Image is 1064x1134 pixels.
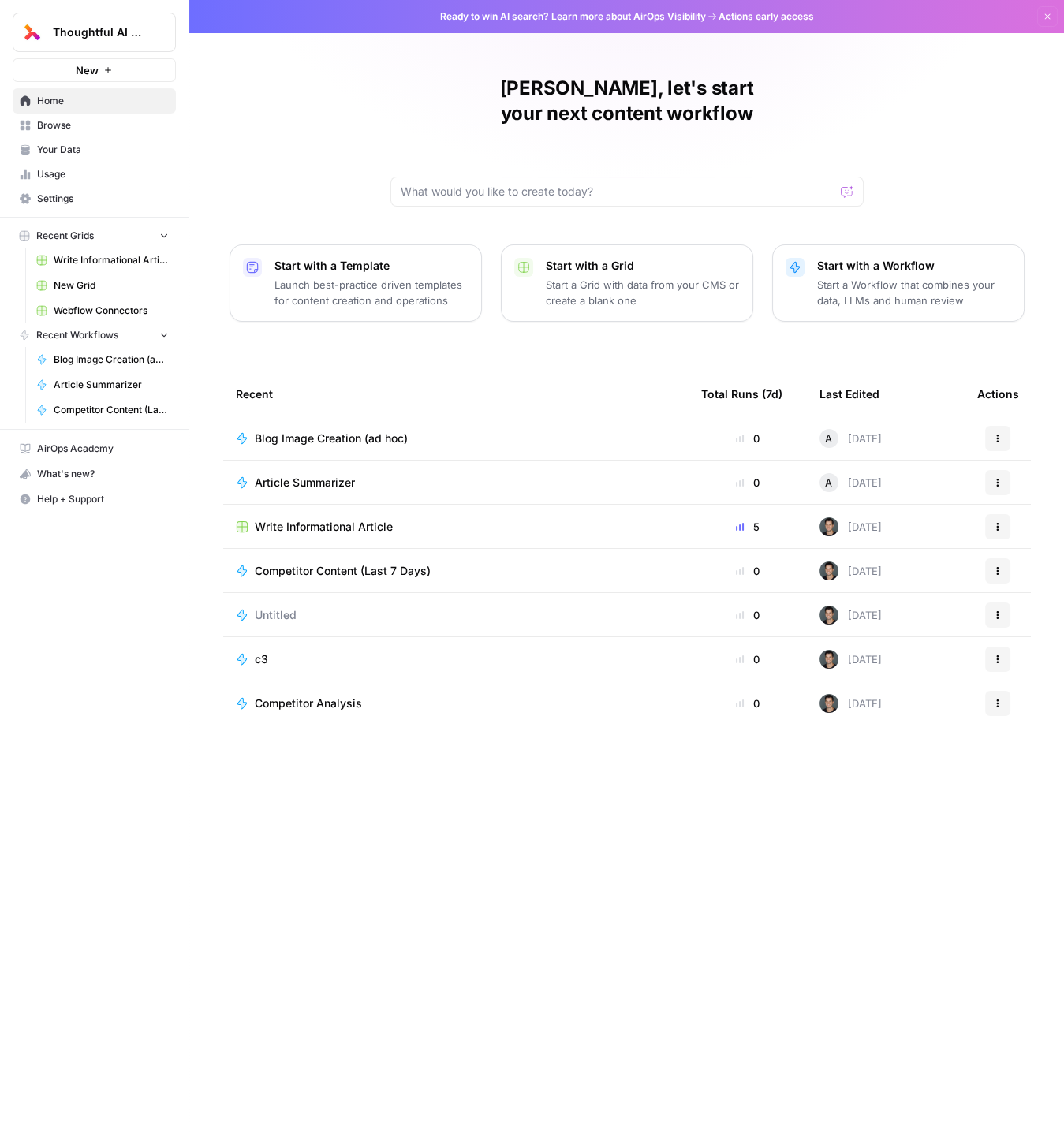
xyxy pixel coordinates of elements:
a: c3 [236,651,676,667]
p: Start with a Template [274,258,469,274]
span: Blog Image Creation (ad hoc) [54,353,169,367]
span: c3 [255,651,268,667]
span: A [825,431,832,446]
div: Actions [977,372,1019,416]
h1: [PERSON_NAME], let's start your next content workflow [390,76,864,126]
span: New Grid [54,278,169,293]
span: Blog Image Creation (ad hoc) [255,431,408,446]
div: Last Edited [819,372,879,416]
div: 0 [701,607,794,623]
span: Settings [37,192,169,206]
button: What's new? [13,461,176,487]
div: 0 [701,696,794,711]
div: [DATE] [819,694,882,713]
div: 0 [701,431,794,446]
span: Write Informational Article [255,519,393,535]
a: Blog Image Creation (ad hoc) [29,347,176,372]
a: Browse [13,113,176,138]
img: Thoughtful AI Content Engine Logo [18,18,47,47]
div: 5 [701,519,794,535]
p: Launch best-practice driven templates for content creation and operations [274,277,469,308]
div: 0 [701,475,794,491]
p: Start a Workflow that combines your data, LLMs and human review [817,277,1011,308]
div: [DATE] [819,517,882,536]
img: klt2gisth7jypmzdkryddvk9ywnb [819,517,838,536]
span: Usage [37,167,169,181]
button: New [13,58,176,82]
img: klt2gisth7jypmzdkryddvk9ywnb [819,606,838,625]
button: Start with a GridStart a Grid with data from your CMS or create a blank one [501,244,753,322]
div: [DATE] [819,561,882,580]
div: [DATE] [819,606,882,625]
div: [DATE] [819,473,882,492]
span: Ready to win AI search? about AirOps Visibility [440,9,706,24]
span: Article Summarizer [54,378,169,392]
span: Help + Support [37,492,169,506]
span: Write Informational Article [54,253,169,267]
a: Blog Image Creation (ad hoc) [236,431,676,446]
span: Webflow Connectors [54,304,169,318]
a: Article Summarizer [29,372,176,397]
a: AirOps Academy [13,436,176,461]
span: Recent Workflows [36,328,118,342]
button: Start with a WorkflowStart a Workflow that combines your data, LLMs and human review [772,244,1025,322]
a: Webflow Connectors [29,298,176,323]
img: klt2gisth7jypmzdkryddvk9ywnb [819,561,838,580]
a: Competitor Analysis [236,696,676,711]
span: Your Data [37,143,169,157]
img: klt2gisth7jypmzdkryddvk9ywnb [819,694,838,713]
div: What's new? [13,462,175,486]
div: Recent [236,372,676,416]
a: Write Informational Article [236,519,676,535]
button: Workspace: Thoughtful AI Content Engine [13,13,176,52]
div: 0 [701,651,794,667]
a: Competitor Content (Last 7 Days) [29,397,176,423]
a: Your Data [13,137,176,162]
a: Write Informational Article [29,248,176,273]
span: Thoughtful AI Content Engine [53,24,148,40]
a: Article Summarizer [236,475,676,491]
span: Competitor Content (Last 7 Days) [54,403,169,417]
div: [DATE] [819,429,882,448]
a: Untitled [236,607,676,623]
span: Competitor Content (Last 7 Days) [255,563,431,579]
input: What would you like to create today? [401,184,834,200]
span: A [825,475,832,491]
p: Start a Grid with data from your CMS or create a blank one [546,277,740,308]
a: Usage [13,162,176,187]
a: New Grid [29,273,176,298]
span: Home [37,94,169,108]
div: [DATE] [819,650,882,669]
button: Help + Support [13,487,176,512]
span: New [76,62,99,78]
span: Recent Grids [36,229,94,243]
div: 0 [701,563,794,579]
a: Home [13,88,176,114]
p: Start with a Grid [546,258,740,274]
button: Recent Grids [13,224,176,248]
button: Recent Workflows [13,323,176,347]
a: Settings [13,186,176,211]
div: Total Runs (7d) [701,372,782,416]
img: klt2gisth7jypmzdkryddvk9ywnb [819,650,838,669]
span: Actions early access [719,9,814,24]
span: Browse [37,118,169,132]
span: AirOps Academy [37,442,169,456]
span: Article Summarizer [255,475,355,491]
span: Untitled [255,607,297,623]
a: Competitor Content (Last 7 Days) [236,563,676,579]
p: Start with a Workflow [817,258,1011,274]
button: Start with a TemplateLaunch best-practice driven templates for content creation and operations [230,244,482,322]
a: Learn more [551,10,603,22]
span: Competitor Analysis [255,696,362,711]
